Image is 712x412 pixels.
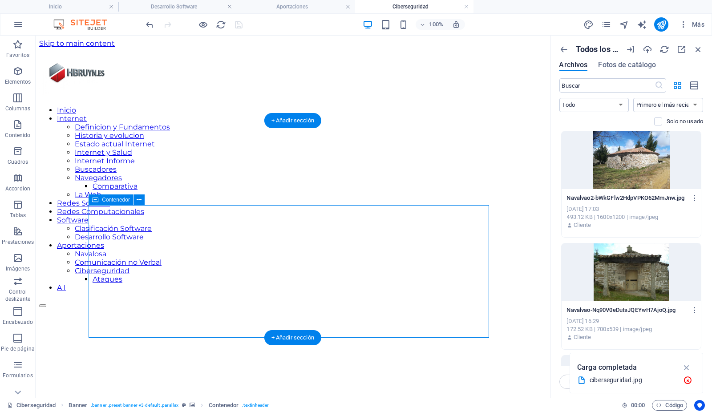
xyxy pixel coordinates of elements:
p: Solo muestra los archivos que no están usándose en el sitio web. Los archivos añadidos durante es... [667,117,703,125]
img: Editor Logo [51,19,118,30]
p: Tablas [10,212,26,219]
p: Prestaciones [2,238,33,246]
p: Accordion [5,185,30,192]
span: Contenedor [102,197,130,202]
i: Este elemento contiene un fondo [190,403,195,408]
h4: Desarrollo Software [118,2,237,12]
button: reload [216,19,227,30]
i: Al redimensionar, ajustar el nivel de zoom automáticamente para ajustarse al dispositivo elegido. [452,20,460,28]
button: Más [676,17,708,32]
span: : [637,402,639,408]
button: text_generator [636,19,647,30]
p: Encabezado [3,319,33,326]
p: Favoritos [6,52,29,59]
i: Volver a cargar página [216,20,227,30]
span: Haz clic para seleccionar y doble clic para editar [69,400,88,411]
button: 100% [416,19,447,30]
span: Más [679,20,704,29]
i: AI Writer [637,20,647,30]
i: Cerrar [693,44,703,54]
p: Elementos [5,78,31,85]
span: Archivos [559,60,588,70]
nav: breadcrumb [69,400,269,411]
p: Todos los archivos [576,44,619,54]
p: Navalvao2-bWkGFlw2HdpVPKO62MmJnw.jpg [567,194,688,202]
div: 172.52 KB | 700x539 | image/jpeg [567,325,696,333]
h6: 100% [429,19,443,30]
span: Haz clic para seleccionar y doble clic para editar [209,400,239,411]
i: Navegador [619,20,629,30]
button: pages [601,19,611,30]
p: Contenido [5,132,30,139]
p: Columnas [5,105,31,112]
h6: Tiempo de la sesión [622,400,645,411]
i: Páginas (Ctrl+Alt+S) [601,20,611,30]
p: Pie de página [1,345,34,352]
p: Carga completada [577,362,637,373]
span: Fotos de catálogo [598,60,656,70]
span: . textinheader [242,400,269,411]
p: Navalvao-Nq90V0eDutsJQEYwH7AjoQ.jpg [567,306,688,314]
div: + Añadir sección [264,113,321,128]
p: Cliente [574,221,591,229]
button: Código [652,400,687,411]
i: Deshacer: Cambiar distancia (Ctrl+Z) [145,20,155,30]
input: Buscar [559,78,655,93]
div: [DATE] 17:03 [567,205,696,213]
button: navigator [619,19,629,30]
h4: Aportaciones [237,2,355,12]
i: Volver a cargar [659,44,669,54]
i: Este elemento es un preajuste personalizable [182,403,186,408]
i: Importación de URL [626,44,635,54]
p: Formularios [3,372,32,379]
h4: Ciberseguridad [355,2,473,12]
span: Código [656,400,683,411]
button: design [583,19,594,30]
p: Imágenes [6,265,30,272]
div: + Añadir sección [264,330,321,345]
div: [DATE] 16:29 [567,317,696,325]
i: Publicar [656,20,667,30]
span: . banner .preset-banner-v3-default .parallax [91,400,178,411]
div: 493.12 KB | 1600x1200 | image/jpeg [567,213,696,221]
button: undo [145,19,155,30]
i: Cargar [643,44,652,54]
div: ciberseguridad.jpg [590,375,676,385]
p: Cuadros [8,158,28,166]
button: publish [654,17,668,32]
a: Skip to main content [4,4,79,12]
i: Maximizar [676,44,686,54]
span: 00 00 [631,400,645,411]
button: Usercentrics [694,400,705,411]
i: Diseño (Ctrl+Alt+Y) [583,20,594,30]
a: Haz clic para cancelar la selección y doble clic para abrir páginas [7,400,56,411]
p: Cliente [574,333,591,341]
